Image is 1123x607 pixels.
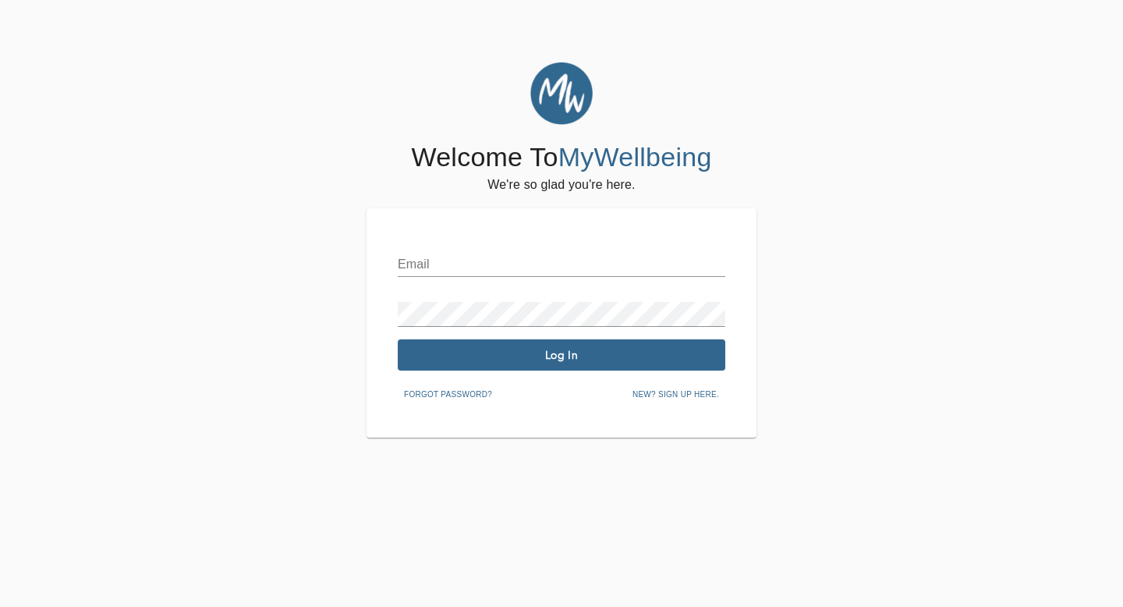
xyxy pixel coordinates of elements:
[530,62,593,125] img: MyWellbeing
[398,387,498,399] a: Forgot password?
[404,348,719,363] span: Log In
[558,142,712,172] span: MyWellbeing
[632,388,719,402] span: New? Sign up here.
[404,388,492,402] span: Forgot password?
[398,339,725,371] button: Log In
[626,383,725,406] button: New? Sign up here.
[487,174,635,196] h6: We're so glad you're here.
[398,383,498,406] button: Forgot password?
[411,141,711,174] h4: Welcome To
